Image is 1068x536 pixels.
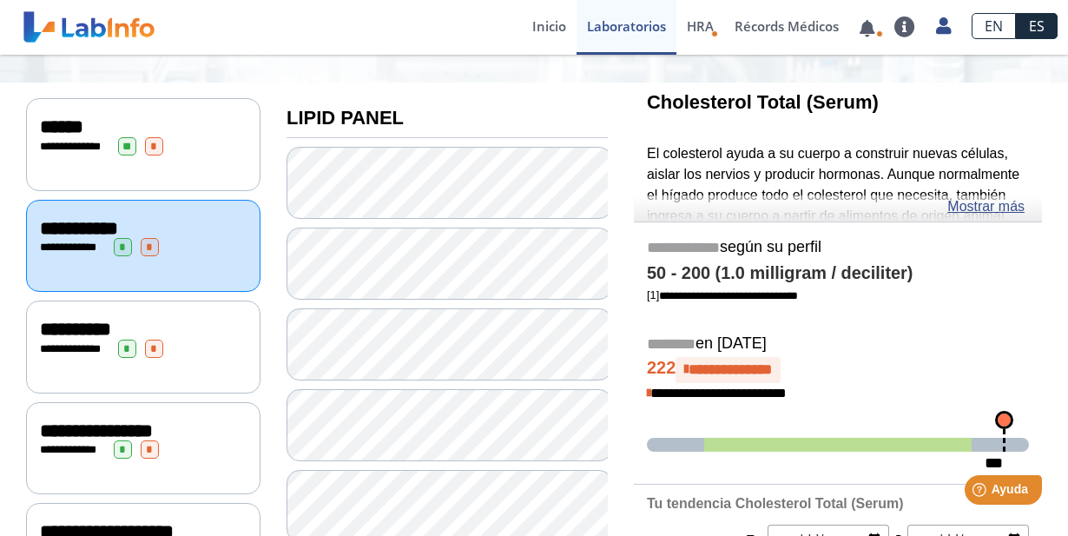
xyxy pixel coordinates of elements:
[913,468,1049,517] iframe: Help widget launcher
[1016,13,1058,39] a: ES
[647,357,1029,383] h4: 222
[647,143,1029,393] p: El colesterol ayuda a su cuerpo a construir nuevas células, aislar los nervios y producir hormona...
[647,263,1029,284] h4: 50 - 200 (1.0 milligram / deciliter)
[647,238,1029,258] h5: según su perfil
[687,17,714,35] span: HRA
[647,91,879,113] b: Cholesterol Total (Serum)
[947,196,1025,217] a: Mostrar más
[972,13,1016,39] a: EN
[647,496,903,511] b: Tu tendencia Cholesterol Total (Serum)
[647,334,1029,354] h5: en [DATE]
[287,107,404,129] b: LIPID PANEL
[647,288,798,301] a: [1]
